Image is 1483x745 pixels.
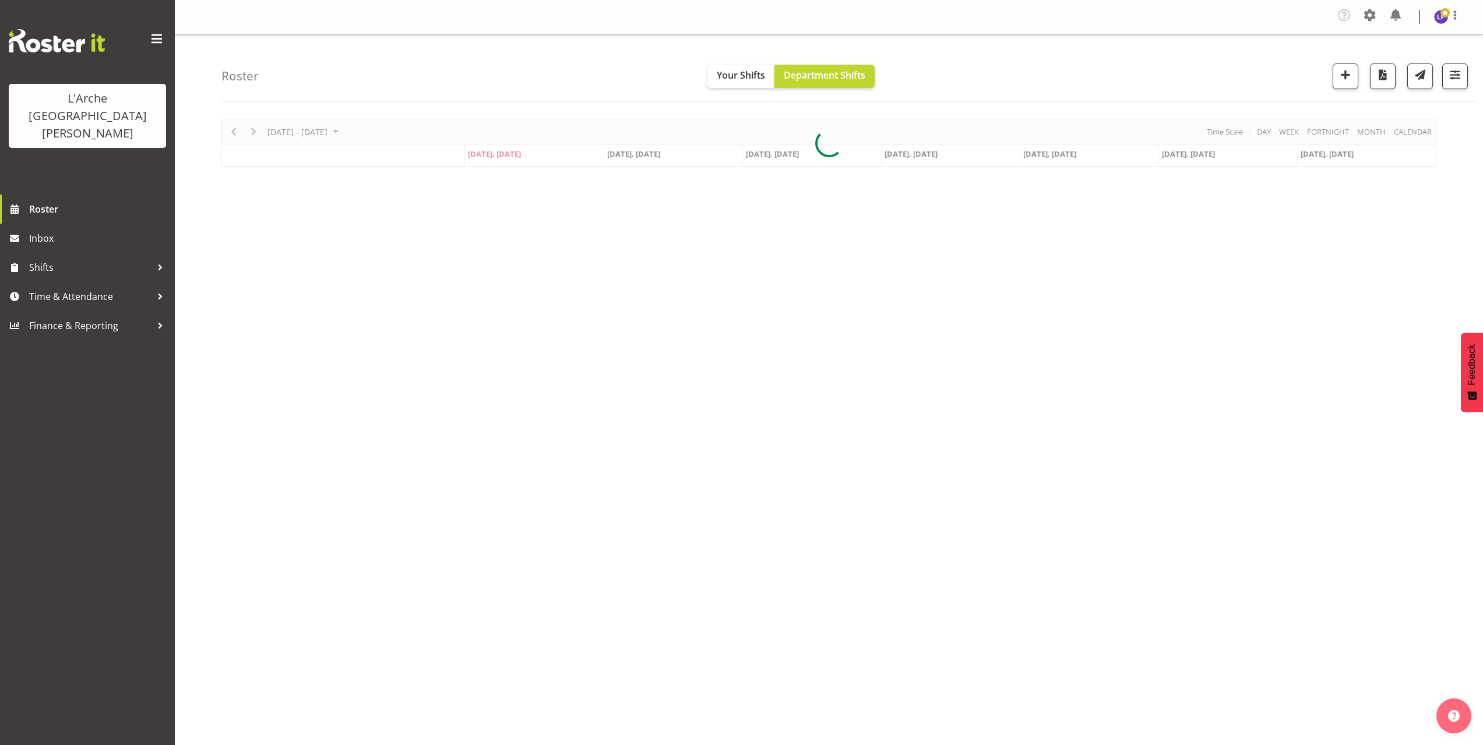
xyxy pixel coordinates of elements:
[1467,344,1477,385] span: Feedback
[29,229,169,247] span: Inbox
[20,90,154,142] div: L'Arche [GEOGRAPHIC_DATA][PERSON_NAME]
[1442,63,1468,89] button: Filter Shifts
[221,69,259,83] h4: Roster
[29,259,152,276] span: Shifts
[774,65,875,88] button: Department Shifts
[29,317,152,334] span: Finance & Reporting
[784,69,865,82] span: Department Shifts
[29,200,169,218] span: Roster
[1461,333,1483,412] button: Feedback - Show survey
[707,65,774,88] button: Your Shifts
[1370,63,1396,89] button: Download a PDF of the roster according to the set date range.
[1448,710,1460,722] img: help-xxl-2.png
[1434,10,1448,24] img: lydia-peters9732.jpg
[717,69,765,82] span: Your Shifts
[29,288,152,305] span: Time & Attendance
[1333,63,1358,89] button: Add a new shift
[1407,63,1433,89] button: Send a list of all shifts for the selected filtered period to all rostered employees.
[9,29,105,52] img: Rosterit website logo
